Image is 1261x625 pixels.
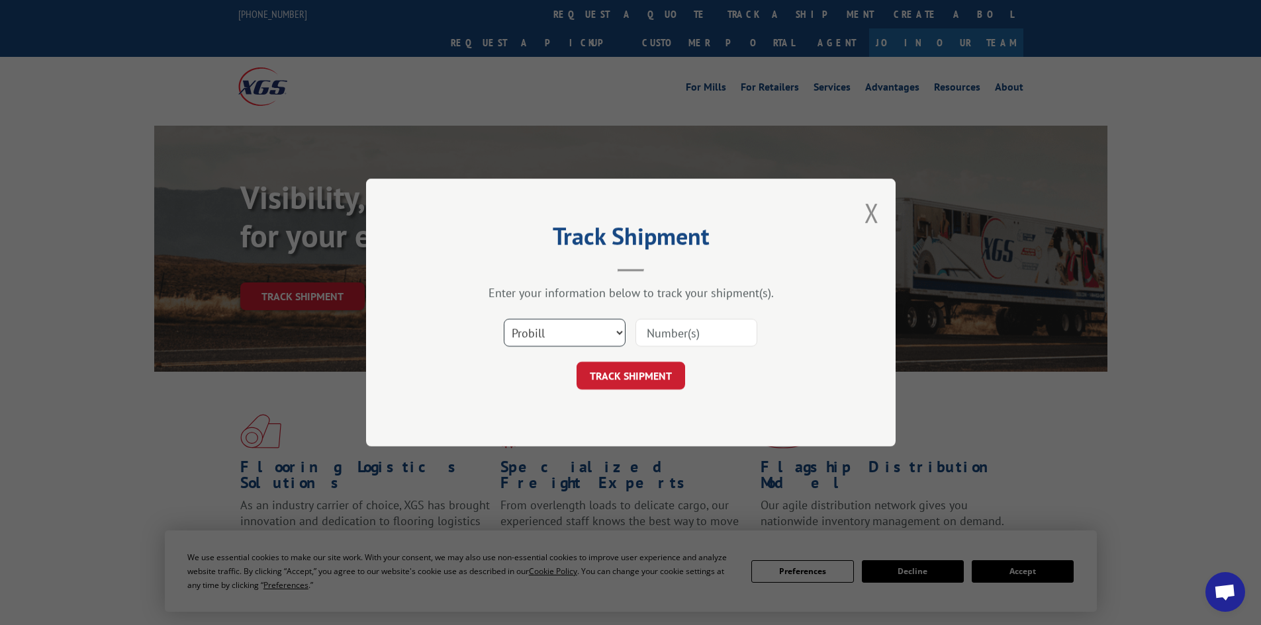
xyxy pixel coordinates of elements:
button: Close modal [864,195,879,230]
h2: Track Shipment [432,227,829,252]
div: Enter your information below to track your shipment(s). [432,285,829,300]
div: Open chat [1205,572,1245,612]
button: TRACK SHIPMENT [577,362,685,390]
input: Number(s) [635,319,757,347]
